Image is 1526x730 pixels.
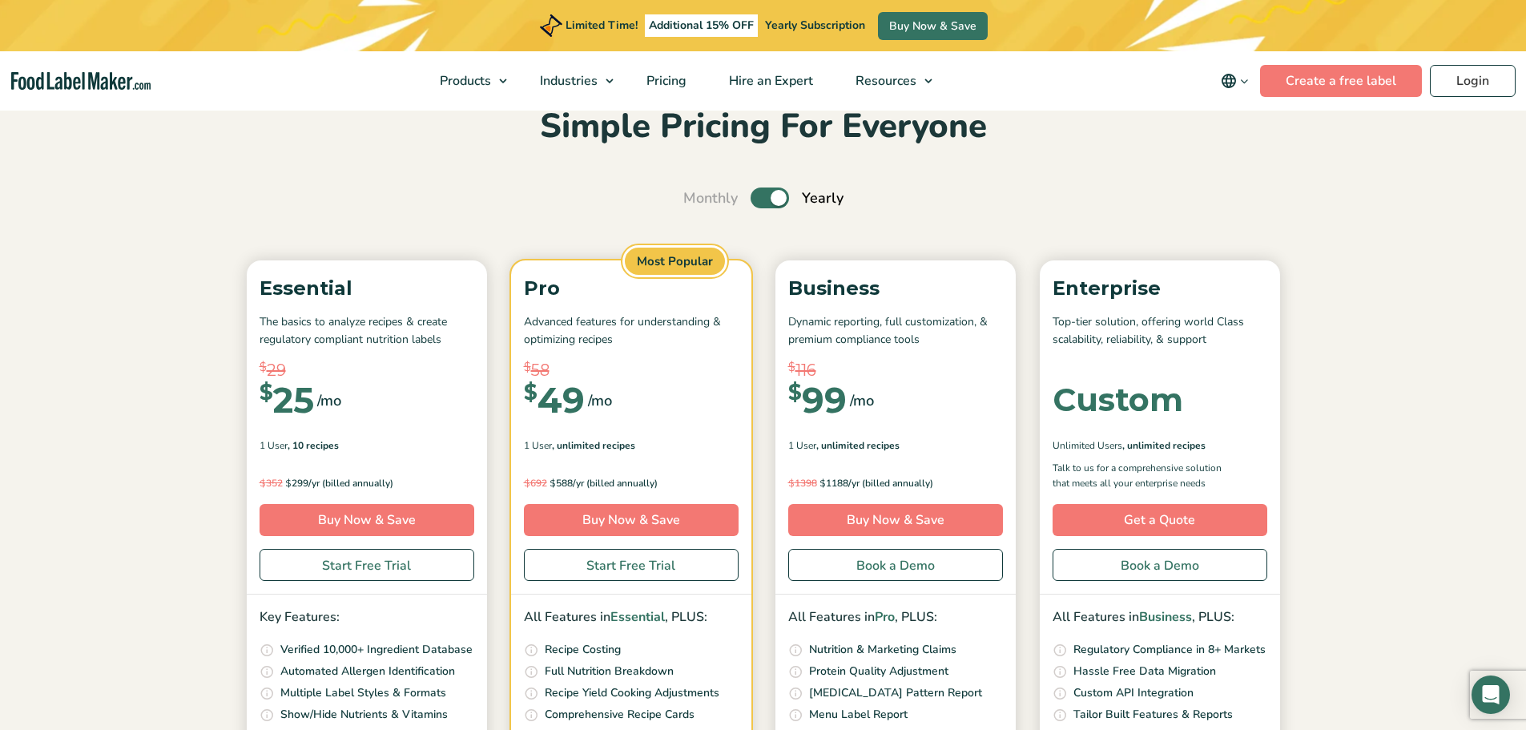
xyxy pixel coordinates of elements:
p: Multiple Label Styles & Formats [280,684,446,702]
span: 1 User [260,438,288,453]
p: Show/Hide Nutrients & Vitamins [280,706,448,724]
a: Book a Demo [788,549,1003,581]
span: Business [1139,608,1192,626]
p: Dynamic reporting, full customization, & premium compliance tools [788,313,1003,349]
p: Regulatory Compliance in 8+ Markets [1073,641,1266,659]
p: Essential [260,273,474,304]
span: , Unlimited Recipes [1122,438,1206,453]
p: Recipe Costing [545,641,621,659]
span: $ [524,477,530,489]
h2: Simple Pricing For Everyone [239,105,1288,149]
div: Open Intercom Messenger [1472,676,1510,714]
p: 588/yr (billed annually) [524,475,739,491]
p: Top-tier solution, offering world Class scalability, reliability, & support [1053,313,1267,349]
p: Nutrition & Marketing Claims [809,641,956,659]
span: /mo [850,389,874,412]
span: $ [819,477,826,489]
div: 99 [788,382,847,417]
span: Additional 15% OFF [645,14,758,37]
span: /mo [317,389,341,412]
span: 1 User [524,438,552,453]
span: , 10 Recipes [288,438,339,453]
a: Buy Now & Save [788,504,1003,536]
p: Tailor Built Features & Reports [1073,706,1233,724]
a: Buy Now & Save [524,504,739,536]
p: Full Nutrition Breakdown [545,663,674,680]
span: $ [285,477,292,489]
span: Limited Time! [566,18,638,33]
span: $ [524,382,538,403]
p: The basics to analyze recipes & create regulatory compliant nutrition labels [260,313,474,349]
span: /mo [588,389,612,412]
p: Automated Allergen Identification [280,663,455,680]
p: Verified 10,000+ Ingredient Database [280,641,473,659]
span: Monthly [683,188,738,209]
a: Buy Now & Save [260,504,474,536]
span: $ [550,477,556,489]
del: 352 [260,477,283,490]
p: Business [788,273,1003,304]
p: Talk to us for a comprehensive solution that meets all your enterprise needs [1053,461,1237,491]
p: Comprehensive Recipe Cards [545,706,695,724]
a: Start Free Trial [260,549,474,581]
a: Get a Quote [1053,504,1267,536]
span: Yearly [802,188,844,209]
del: 692 [524,477,547,490]
a: Hire an Expert [708,51,831,111]
span: 116 [795,358,816,382]
p: Enterprise [1053,273,1267,304]
span: $ [260,358,267,377]
p: Protein Quality Adjustment [809,663,948,680]
span: $ [260,477,266,489]
label: Toggle [751,188,789,208]
a: Start Free Trial [524,549,739,581]
span: Essential [610,608,665,626]
span: , Unlimited Recipes [816,438,900,453]
span: 29 [267,358,286,382]
span: Resources [851,72,918,90]
div: 49 [524,382,585,417]
span: $ [260,382,273,403]
p: 1188/yr (billed annually) [788,475,1003,491]
span: 1 User [788,438,816,453]
a: Pricing [626,51,704,111]
p: Custom API Integration [1073,684,1194,702]
span: $ [788,358,795,377]
a: Products [419,51,515,111]
p: All Features in , PLUS: [524,607,739,628]
p: Recipe Yield Cooking Adjustments [545,684,719,702]
div: Custom [1053,384,1183,416]
p: Pro [524,273,739,304]
p: [MEDICAL_DATA] Pattern Report [809,684,982,702]
span: Most Popular [622,245,727,278]
p: All Features in , PLUS: [788,607,1003,628]
a: Login [1430,65,1516,97]
span: Pricing [642,72,688,90]
span: , Unlimited Recipes [552,438,635,453]
p: Hassle Free Data Migration [1073,663,1216,680]
span: $ [524,358,531,377]
a: Resources [835,51,940,111]
p: 299/yr (billed annually) [260,475,474,491]
a: Book a Demo [1053,549,1267,581]
p: Advanced features for understanding & optimizing recipes [524,313,739,349]
span: $ [788,477,795,489]
span: $ [788,382,802,403]
p: Menu Label Report [809,706,908,724]
p: All Features in , PLUS: [1053,607,1267,628]
span: Industries [535,72,599,90]
span: Yearly Subscription [765,18,865,33]
a: Industries [519,51,622,111]
a: Create a free label [1260,65,1422,97]
span: 58 [531,358,550,382]
span: Products [435,72,493,90]
span: Unlimited Users [1053,438,1122,453]
del: 1398 [788,477,817,490]
div: 25 [260,382,314,417]
a: Buy Now & Save [878,12,988,40]
p: Key Features: [260,607,474,628]
span: Pro [875,608,895,626]
span: Hire an Expert [724,72,815,90]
